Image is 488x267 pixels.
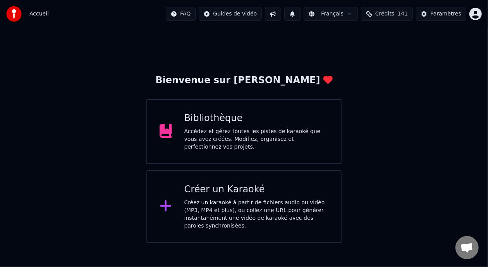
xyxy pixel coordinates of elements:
img: youka [6,6,22,22]
nav: breadcrumb [29,10,49,18]
div: Paramètres [430,10,461,18]
div: Bibliothèque [184,112,329,125]
span: 141 [397,10,408,18]
button: Crédits141 [361,7,413,21]
div: Accédez et gérez toutes les pistes de karaoké que vous avez créées. Modifiez, organisez et perfec... [184,128,329,151]
button: Guides de vidéo [199,7,262,21]
button: Paramètres [416,7,466,21]
span: Crédits [375,10,394,18]
div: Créez un karaoké à partir de fichiers audio ou vidéo (MP3, MP4 et plus), ou collez une URL pour g... [184,199,329,230]
button: FAQ [166,7,196,21]
div: Ouvrir le chat [455,236,479,259]
div: Créer un Karaoké [184,183,329,196]
span: Accueil [29,10,49,18]
div: Bienvenue sur [PERSON_NAME] [155,74,332,87]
